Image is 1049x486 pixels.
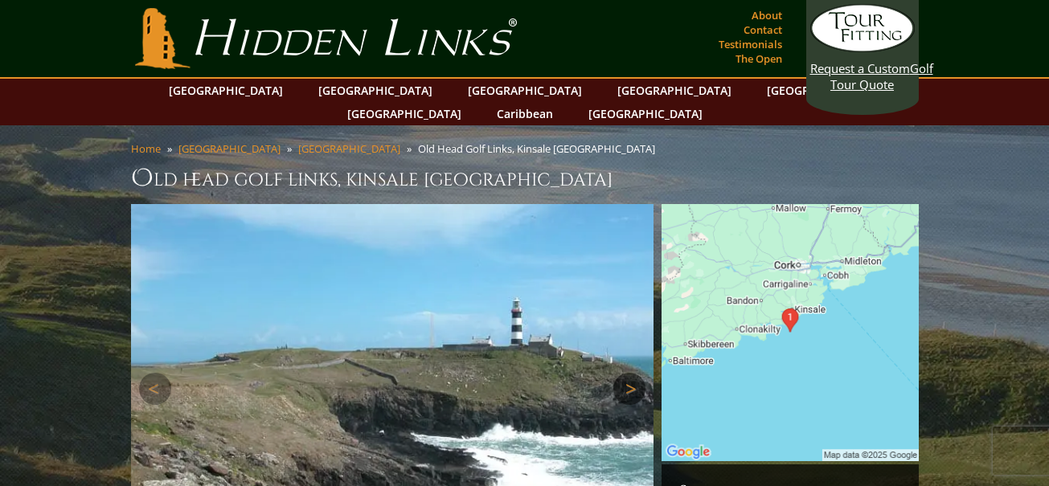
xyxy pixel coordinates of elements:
a: Previous [139,373,171,405]
a: [GEOGRAPHIC_DATA] [339,102,469,125]
h1: Old Head Golf Links, Kinsale [GEOGRAPHIC_DATA] [131,162,919,194]
a: [GEOGRAPHIC_DATA] [609,79,740,102]
img: Google Map of Old Head Golf Links, Kinsale, Ireland [662,204,919,461]
a: Contact [740,18,786,41]
a: [GEOGRAPHIC_DATA] [460,79,590,102]
a: Request a CustomGolf Tour Quote [810,4,915,92]
a: [GEOGRAPHIC_DATA] [298,141,400,156]
a: [GEOGRAPHIC_DATA] [580,102,711,125]
a: [GEOGRAPHIC_DATA] [161,79,291,102]
li: Old Head Golf Links, Kinsale [GEOGRAPHIC_DATA] [418,141,662,156]
a: About [748,4,786,27]
span: Request a Custom [810,60,910,76]
a: [GEOGRAPHIC_DATA] [310,79,440,102]
a: [GEOGRAPHIC_DATA] [178,141,281,156]
a: Testimonials [715,33,786,55]
a: The Open [731,47,786,70]
a: Caribbean [489,102,561,125]
a: Next [613,373,645,405]
a: [GEOGRAPHIC_DATA] [759,79,889,102]
a: Home [131,141,161,156]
